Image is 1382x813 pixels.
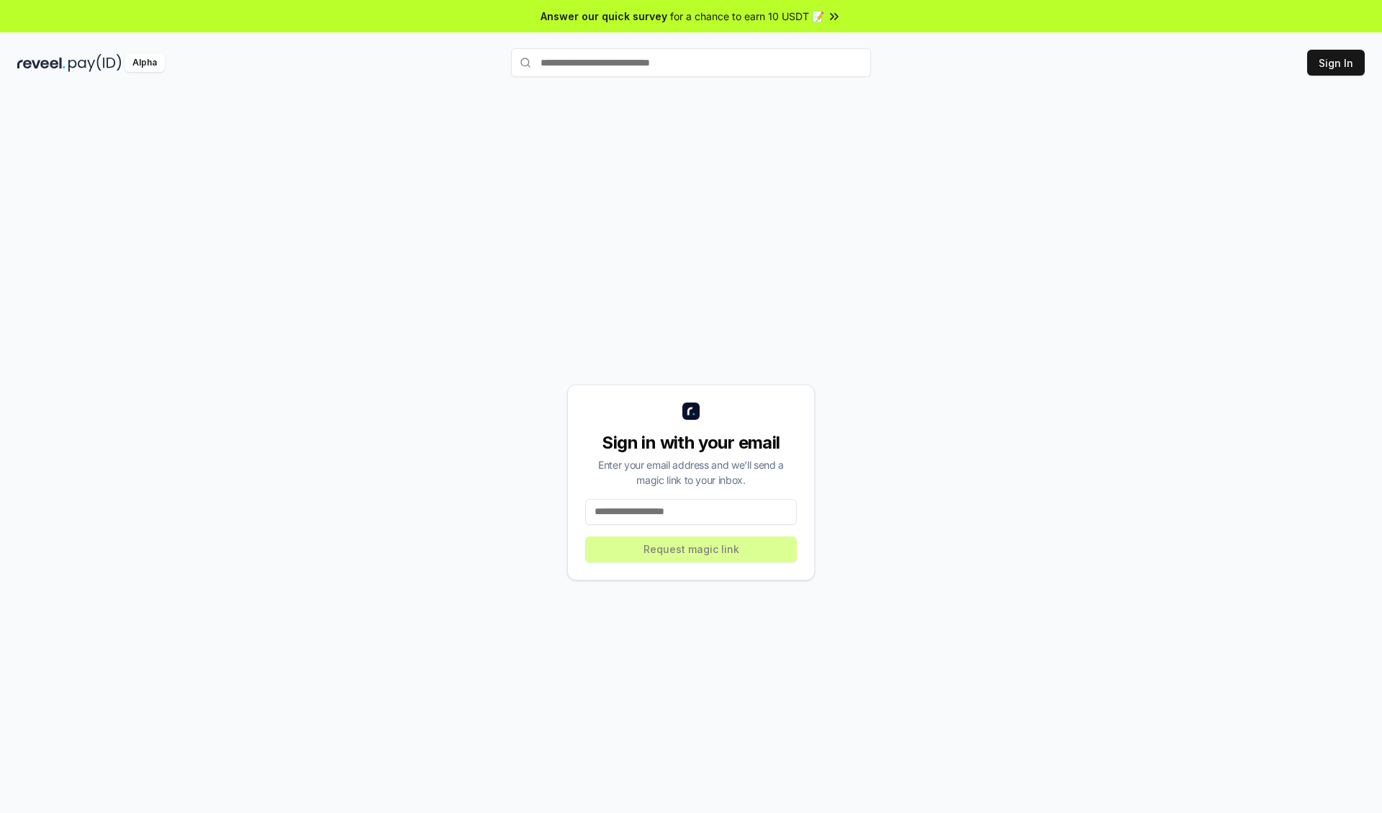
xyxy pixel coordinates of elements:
span: for a chance to earn 10 USDT 📝 [670,9,824,24]
div: Sign in with your email [585,431,797,454]
div: Alpha [125,54,165,72]
img: pay_id [68,54,122,72]
button: Sign In [1307,50,1365,76]
img: logo_small [682,403,700,420]
span: Answer our quick survey [541,9,667,24]
div: Enter your email address and we’ll send a magic link to your inbox. [585,457,797,488]
img: reveel_dark [17,54,66,72]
